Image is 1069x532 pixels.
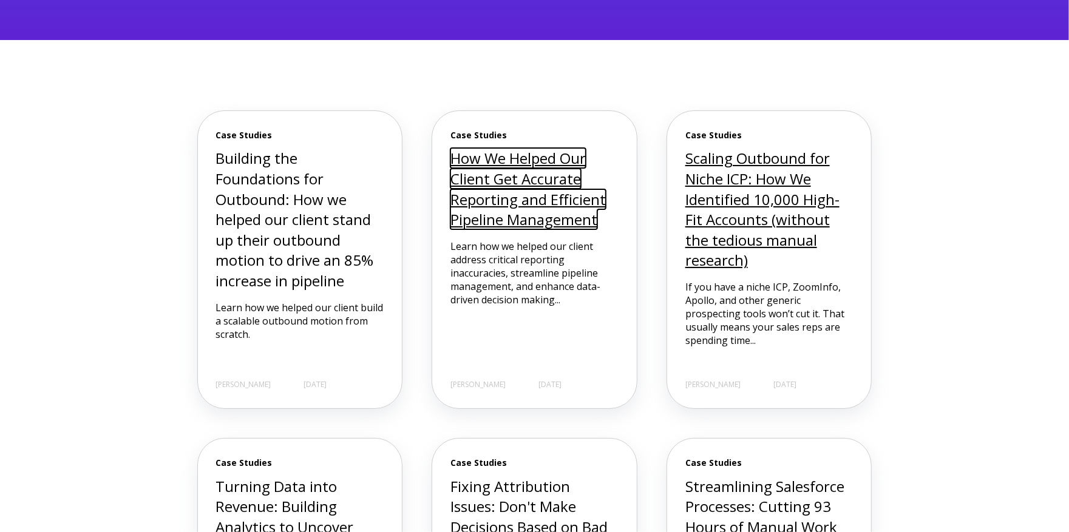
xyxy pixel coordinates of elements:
span: [DATE] [538,380,562,390]
a: How We Helped Our Client Get Accurate Reporting and Efficient Pipeline Management [450,148,606,229]
a: Scaling Outbound for Niche ICP: How We Identified 10,000 High-Fit Accounts (without the tedious m... [685,148,840,270]
a: Building the Foundations for Outbound: How we helped our client stand up their outbound motion to... [216,148,374,291]
span: Case Studies [450,129,619,141]
span: Case Studies [685,129,854,141]
p: Learn how we helped our client build a scalable outbound motion from scratch. [216,301,384,341]
span: [PERSON_NAME] [450,380,506,390]
span: Case Studies [685,457,854,469]
span: [PERSON_NAME] [216,380,271,390]
span: Case Studies [216,457,384,469]
span: [DATE] [304,380,327,390]
span: [DATE] [773,380,796,390]
span: Case Studies [216,129,384,141]
span: [PERSON_NAME] [685,380,741,390]
p: If you have a niche ICP, ZoomInfo, Apollo, and other generic prospecting tools won’t cut it. That... [685,280,854,347]
span: Case Studies [450,457,619,469]
p: Learn how we helped our client address critical reporting inaccuracies, streamline pipeline manag... [450,240,619,306]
